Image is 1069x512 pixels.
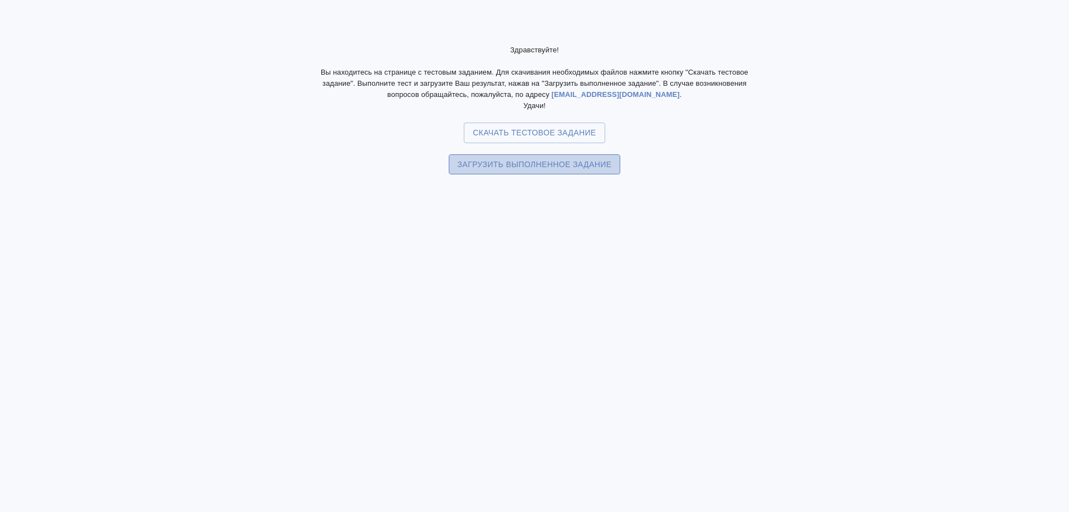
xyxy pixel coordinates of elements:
a: [EMAIL_ADDRESS][DOMAIN_NAME] [552,90,680,99]
button: Скачать тестовое задание [464,123,605,143]
label: Загрузить выполненное задание [449,154,621,175]
p: Здравствуйте! Вы находитесь на странице с тестовым заданием. Для скачивания необходимых файлов на... [312,45,757,111]
span: Скачать тестовое задание [473,126,596,140]
span: Загрузить выполненное задание [458,158,612,172]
